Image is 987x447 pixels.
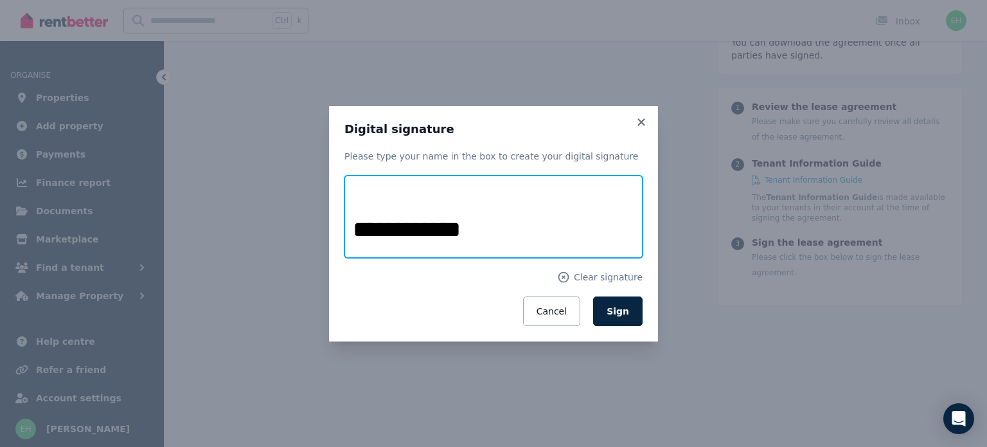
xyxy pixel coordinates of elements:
p: Please type your name in the box to create your digital signature [344,150,643,163]
span: Clear signature [574,271,643,284]
h3: Digital signature [344,122,643,137]
span: Sign [607,306,629,316]
button: Cancel [523,296,580,326]
button: Sign [593,296,643,326]
div: Open Intercom Messenger [943,403,974,434]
